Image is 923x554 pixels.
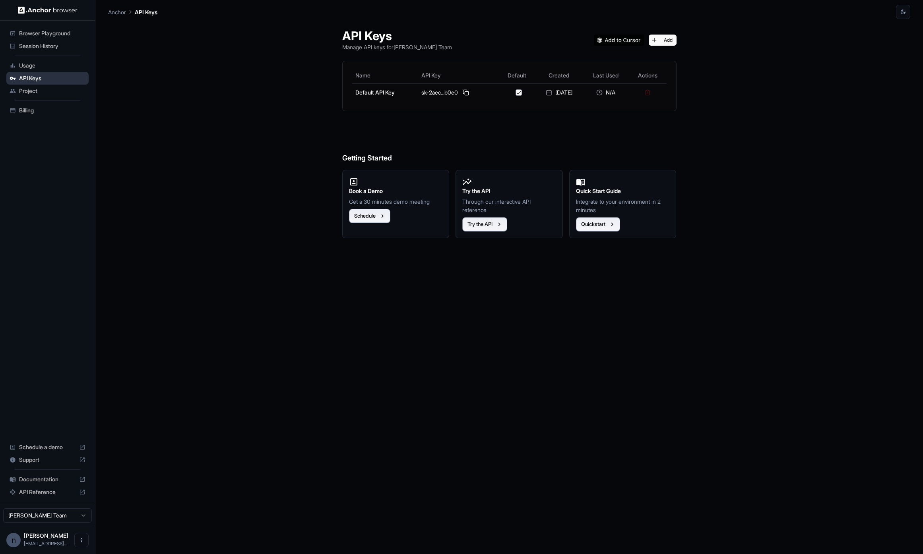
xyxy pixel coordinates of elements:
button: Add [649,35,677,46]
div: Billing [6,104,89,117]
p: Integrate to your environment in 2 minutes [576,197,670,214]
th: Created [535,68,583,83]
th: Actions [629,68,666,83]
td: Default API Key [352,83,419,101]
div: API Keys [6,72,89,85]
button: Schedule [349,209,390,223]
div: sk-2aec...b0e0 [421,88,496,97]
span: API Reference [19,488,76,496]
span: Support [19,456,76,464]
div: n [6,533,21,547]
span: API Keys [19,74,85,82]
div: [DATE] [538,89,580,97]
div: API Reference [6,486,89,498]
div: Session History [6,40,89,52]
th: Name [352,68,419,83]
th: API Key [418,68,499,83]
h6: Getting Started [342,121,677,164]
p: Anchor [108,8,126,16]
h2: Book a Demo [349,187,443,195]
p: Through our interactive API reference [462,197,556,214]
h2: Try the API [462,187,556,195]
span: Browser Playground [19,29,85,37]
p: API Keys [135,8,157,16]
span: Session History [19,42,85,50]
button: Try the API [462,217,507,232]
nav: breadcrumb [108,8,157,16]
span: Schedule a demo [19,443,76,451]
span: Billing [19,106,85,114]
span: noam dotan [24,532,68,539]
h2: Quick Start Guide [576,187,670,195]
th: Default [499,68,535,83]
div: Project [6,85,89,97]
h1: API Keys [342,29,452,43]
span: Documentation [19,475,76,483]
div: Browser Playground [6,27,89,40]
div: Usage [6,59,89,72]
img: Add anchorbrowser MCP server to Cursor [594,35,644,46]
p: Get a 30 minutes demo meeting [349,197,443,206]
div: Schedule a demo [6,441,89,454]
button: Quickstart [576,217,620,232]
button: Open menu [74,533,89,547]
button: Copy API key [461,88,471,97]
div: Documentation [6,473,89,486]
th: Last Used [583,68,629,83]
div: Support [6,454,89,466]
span: Project [19,87,85,95]
p: Manage API keys for [PERSON_NAME] Team [342,43,452,51]
img: Anchor Logo [18,6,78,14]
div: N/A [586,89,626,97]
span: Usage [19,62,85,69]
span: dotanoam@gmail.com [24,540,68,546]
